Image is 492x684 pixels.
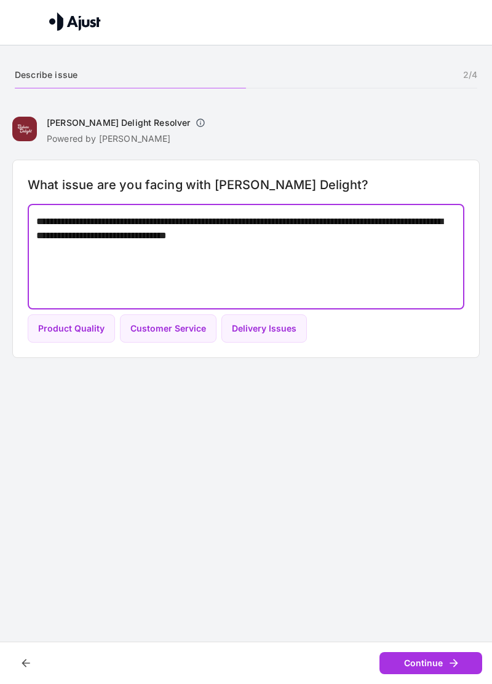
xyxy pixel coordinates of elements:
[47,133,210,145] p: Powered by [PERSON_NAME]
[120,314,216,343] button: Customer Service
[28,175,464,195] h6: What issue are you facing with [PERSON_NAME] Delight?
[47,117,191,129] h6: [PERSON_NAME] Delight Resolver
[49,12,101,31] img: Ajust
[463,69,477,81] p: 2 / 4
[221,314,307,343] button: Delivery Issues
[28,314,115,343] button: Product Quality
[379,652,482,675] button: Continue
[15,68,77,83] h6: Describe issue
[12,117,37,141] img: Baker's Delight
